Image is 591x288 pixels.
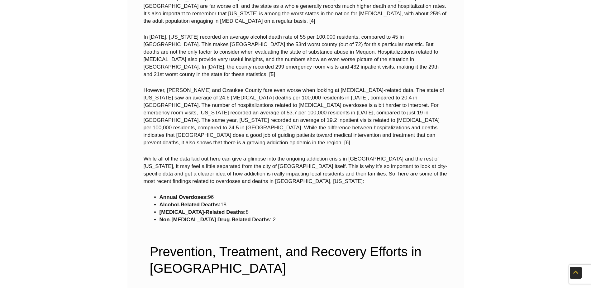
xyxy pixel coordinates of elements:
[160,194,208,200] strong: Annual Overdoses:
[160,217,270,223] strong: Non-[MEDICAL_DATA] Drug-Related Deaths
[346,140,349,146] a: 6
[144,33,448,78] p: In [DATE], [US_STATE] recorded an average alcohol death rate of 55 per 100,000 residents, compare...
[160,202,221,208] strong: Alcohol-Related Deaths:
[160,216,448,223] li: : 2
[160,209,448,216] li: 8
[160,201,448,209] li: 18
[311,18,314,24] a: 4
[144,155,448,185] p: While all of the data laid out here can give a glimpse into the ongoing addiction crisis in [GEOG...
[160,209,246,215] strong: [MEDICAL_DATA]-Related Deaths:
[160,194,448,201] li: 96
[150,244,422,276] span: Prevention, Treatment, and Recovery Efforts in [GEOGRAPHIC_DATA]
[144,87,448,146] p: However, [PERSON_NAME] and Ozaukee County fare even worse when looking at [MEDICAL_DATA]-related ...
[271,71,274,77] a: 5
